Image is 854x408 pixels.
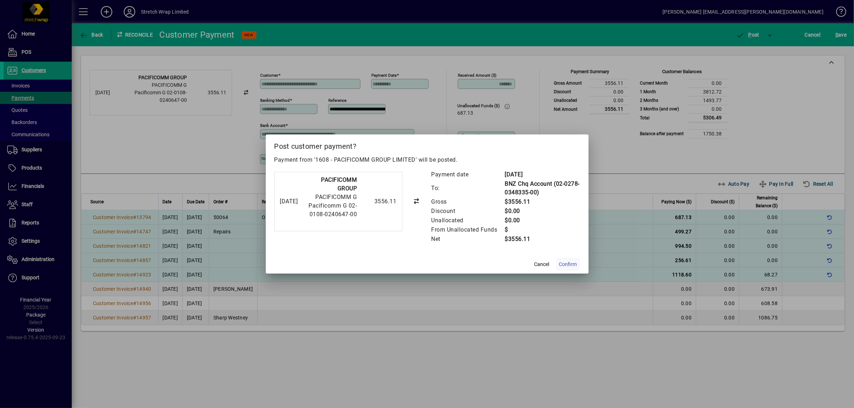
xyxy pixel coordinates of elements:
span: Cancel [534,261,549,268]
td: Gross [431,197,505,207]
td: Discount [431,207,505,216]
button: Cancel [530,258,553,271]
span: Confirm [559,261,577,268]
td: Net [431,234,505,244]
td: $0.00 [505,207,580,216]
strong: PACIFICOMM GROUP [321,176,357,192]
span: PACIFICOMM G Pacificomm G 02-0108-0240647-00 [309,194,357,218]
div: 3556.11 [361,197,397,206]
td: Payment date [431,170,505,179]
td: $ [505,225,580,234]
td: Unallocated [431,216,505,225]
td: [DATE] [505,170,580,179]
td: $3556.11 [505,197,580,207]
button: Confirm [556,258,580,271]
p: Payment from '1608 - PACIFICOMM GROUP LIMITED' will be posted. [274,156,580,164]
td: $3556.11 [505,234,580,244]
div: [DATE] [280,197,298,206]
td: BNZ Chq Account (02-0278-0348335-00) [505,179,580,197]
td: From Unallocated Funds [431,225,505,234]
td: To: [431,179,505,197]
td: $0.00 [505,216,580,225]
h2: Post customer payment? [266,134,589,155]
